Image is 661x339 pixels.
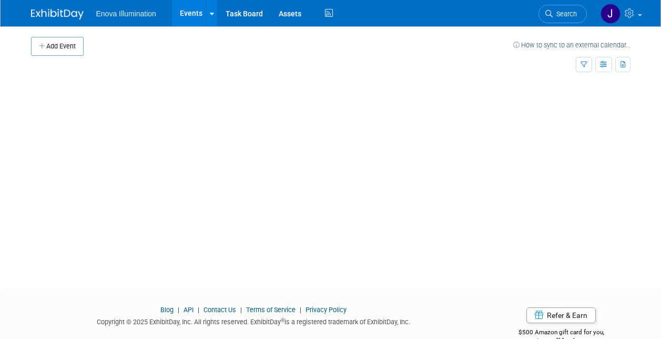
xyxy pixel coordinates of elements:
img: JeffD Dyll [601,4,621,24]
button: Add Event [31,37,84,56]
span: | [238,306,245,314]
a: Terms of Service [246,306,296,314]
span: Enova Illumination [96,9,156,18]
a: Contact Us [204,306,236,314]
span: | [175,306,182,314]
a: Privacy Policy [306,306,347,314]
img: ExhibitDay [31,9,84,19]
a: API [184,306,194,314]
a: Refer & Earn [526,307,596,323]
a: How to sync to an external calendar... [513,41,631,49]
span: | [297,306,304,314]
a: Blog [160,306,174,314]
div: Copyright © 2025 ExhibitDay, Inc. All rights reserved. ExhibitDay is a registered trademark of Ex... [31,315,477,327]
a: Search [538,5,587,23]
sup: ® [281,317,284,323]
span: | [195,306,202,314]
span: Search [553,10,577,18]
